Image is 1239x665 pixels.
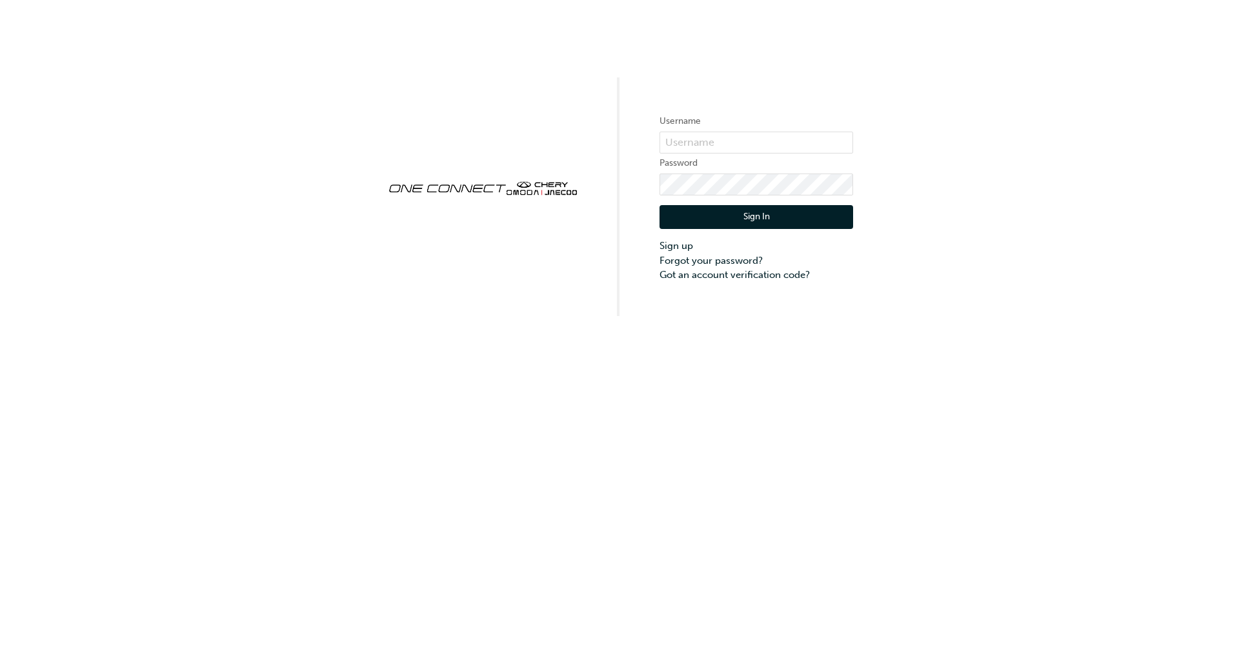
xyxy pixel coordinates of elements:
[660,253,853,268] a: Forgot your password?
[660,268,853,283] a: Got an account verification code?
[660,132,853,154] input: Username
[660,205,853,230] button: Sign In
[660,114,853,129] label: Username
[660,239,853,253] a: Sign up
[660,155,853,171] label: Password
[386,170,579,204] img: oneconnect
